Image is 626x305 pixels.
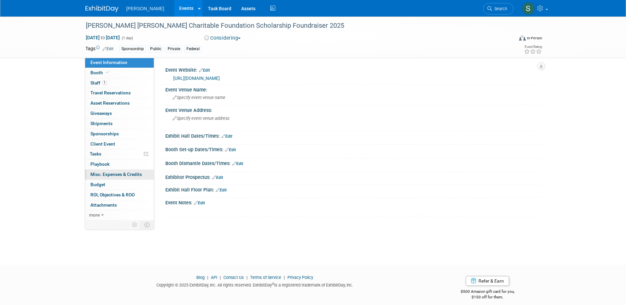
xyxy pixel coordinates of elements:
[90,90,131,95] span: Travel Reservations
[102,80,107,85] span: 1
[103,47,114,51] a: Edit
[83,20,504,32] div: [PERSON_NAME] [PERSON_NAME] Charitable Foundation Scholarship Foundraiser 2025
[85,35,120,41] span: [DATE] [DATE]
[129,220,141,229] td: Personalize Event Tab Strip
[173,76,220,81] a: [URL][DOMAIN_NAME]
[184,46,202,52] div: Federal
[223,275,244,280] a: Contact Us
[85,98,154,108] a: Asset Reservations
[90,192,135,197] span: ROI, Objectives & ROO
[524,45,542,49] div: Event Rating
[121,36,133,40] span: (1 day)
[85,88,154,98] a: Travel Reservations
[211,275,217,280] a: API
[90,60,127,65] span: Event Information
[85,139,154,149] a: Client Event
[90,172,142,177] span: Misc. Expenses & Credits
[85,129,154,139] a: Sponsorships
[165,105,541,114] div: Event Venue Address:
[85,45,114,53] td: Tags
[90,131,119,136] span: Sponsorships
[527,36,542,41] div: In-Person
[218,275,222,280] span: |
[492,6,507,11] span: Search
[126,6,164,11] span: [PERSON_NAME]
[90,182,105,187] span: Budget
[90,70,111,75] span: Booth
[90,161,110,167] span: Playbook
[434,294,541,300] div: $150 off for them.
[196,275,205,280] a: Blog
[287,275,313,280] a: Privacy Policy
[85,159,154,169] a: Playbook
[140,220,154,229] td: Toggle Event Tabs
[85,210,154,220] a: more
[90,80,107,85] span: Staff
[165,145,541,153] div: Booth Set-up Dates/Times:
[100,35,106,40] span: to
[165,131,541,140] div: Exhibit Hall Dates/Times:
[90,100,130,106] span: Asset Reservations
[85,58,154,68] a: Event Information
[522,2,535,15] img: Sharon Aurelio
[165,65,541,74] div: Event Website:
[216,188,227,192] a: Edit
[85,6,118,12] img: ExhibitDay
[85,78,154,88] a: Staff1
[519,35,526,41] img: Format-Inperson.png
[106,71,109,74] i: Booth reservation complete
[165,172,541,181] div: Exhibitor Prospectus:
[85,190,154,200] a: ROI, Objectives & ROO
[199,68,210,73] a: Edit
[165,198,541,206] div: Event Notes:
[85,149,154,159] a: Tasks
[232,161,243,166] a: Edit
[202,35,243,42] button: Considering
[466,276,509,286] a: Refer & Earn
[90,121,113,126] span: Shipments
[173,95,225,100] span: Specify event venue name
[119,46,146,52] div: Sponsorship
[89,212,100,218] span: more
[85,119,154,129] a: Shipments
[221,134,232,139] a: Edit
[85,109,154,119] a: Giveaways
[166,46,182,52] div: Private
[194,201,205,205] a: Edit
[165,158,541,167] div: Booth Dismantle Dates/Times:
[272,282,274,286] sup: ®
[434,285,541,300] div: $500 Amazon gift card for you,
[90,202,117,208] span: Attachments
[225,148,236,152] a: Edit
[282,275,286,280] span: |
[245,275,249,280] span: |
[165,85,541,93] div: Event Venue Name:
[206,275,210,280] span: |
[85,68,154,78] a: Booth
[212,175,223,180] a: Edit
[165,185,541,193] div: Exhibit Hall Floor Plan:
[173,116,229,121] span: Specify event venue address
[148,46,163,52] div: Public
[475,34,543,44] div: Event Format
[85,281,425,288] div: Copyright © 2025 ExhibitDay, Inc. All rights reserved. ExhibitDay is a registered trademark of Ex...
[90,141,115,147] span: Client Event
[85,200,154,210] a: Attachments
[85,180,154,190] a: Budget
[483,3,513,15] a: Search
[250,275,281,280] a: Terms of Service
[90,111,112,116] span: Giveaways
[90,151,101,156] span: Tasks
[85,170,154,180] a: Misc. Expenses & Credits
